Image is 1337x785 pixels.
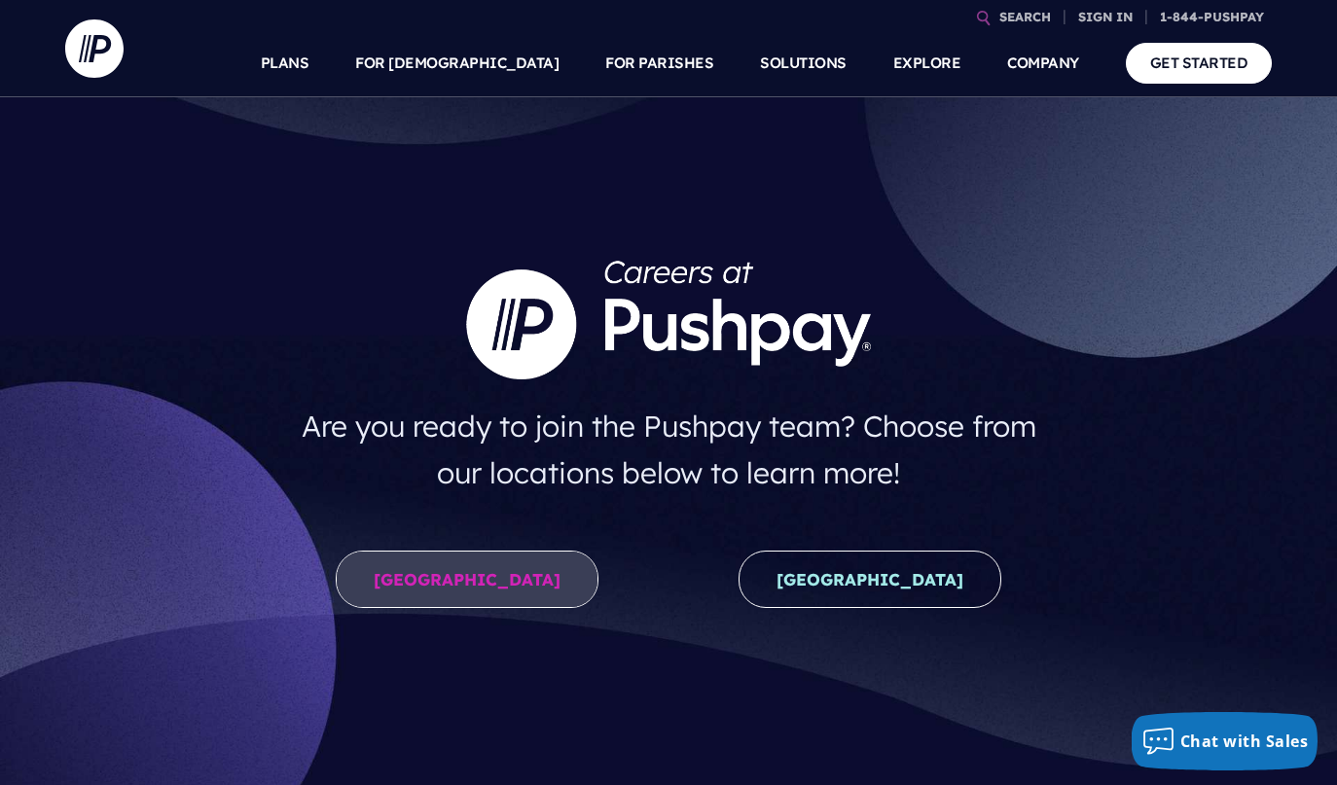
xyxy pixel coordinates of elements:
[760,29,847,97] a: SOLUTIONS
[1007,29,1079,97] a: COMPANY
[355,29,559,97] a: FOR [DEMOGRAPHIC_DATA]
[893,29,961,97] a: EXPLORE
[1132,712,1319,770] button: Chat with Sales
[605,29,713,97] a: FOR PARISHES
[336,551,598,608] a: [GEOGRAPHIC_DATA]
[1126,43,1273,83] a: GET STARTED
[282,395,1056,504] h4: Are you ready to join the Pushpay team? Choose from our locations below to learn more!
[739,551,1001,608] a: [GEOGRAPHIC_DATA]
[261,29,309,97] a: PLANS
[1180,731,1309,752] span: Chat with Sales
